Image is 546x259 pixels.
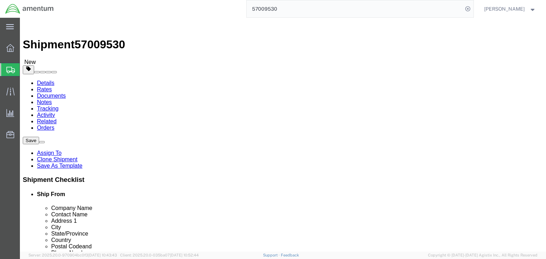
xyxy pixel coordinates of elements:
[5,4,54,14] img: logo
[28,253,117,257] span: Server: 2025.20.0-970904bc0f3
[170,253,199,257] span: [DATE] 10:52:44
[120,253,199,257] span: Client: 2025.20.0-035ba07
[88,253,117,257] span: [DATE] 10:43:43
[484,5,536,13] button: [PERSON_NAME]
[281,253,299,257] a: Feedback
[484,5,525,13] span: Chris Haes
[20,18,546,252] iframe: FS Legacy Container
[428,252,537,258] span: Copyright © [DATE]-[DATE] Agistix Inc., All Rights Reserved
[247,0,463,17] input: Search for shipment number, reference number
[263,253,281,257] a: Support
